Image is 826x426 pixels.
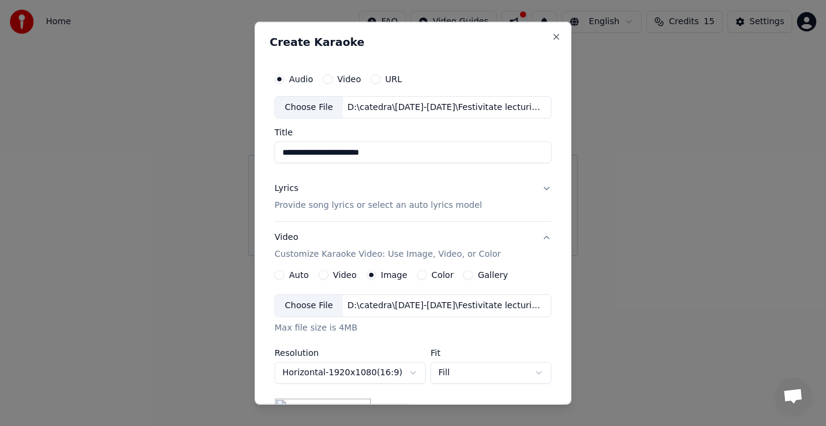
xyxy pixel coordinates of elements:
[275,173,551,221] button: LyricsProvide song lyrics or select an auto lyrics model
[275,128,551,137] label: Title
[432,271,454,279] label: Color
[333,271,357,279] label: Video
[275,295,343,317] div: Choose File
[343,300,548,312] div: D:\catedra\[DATE]-[DATE]\Festivitate lecturici\abstract_background_with_colourful_music_notes_bor...
[275,199,482,211] p: Provide song lyrics or select an auto lyrics model
[275,96,343,118] div: Choose File
[275,222,551,270] button: VideoCustomize Karaoke Video: Use Image, Video, or Color
[275,248,501,260] p: Customize Karaoke Video: Use Image, Video, or Color
[385,74,402,83] label: URL
[478,271,508,279] label: Gallery
[337,74,361,83] label: Video
[275,231,501,260] div: Video
[431,349,551,357] label: Fit
[289,74,313,83] label: Audio
[289,271,309,279] label: Auto
[270,36,556,47] h2: Create Karaoke
[275,322,551,334] div: Max file size is 4MB
[275,182,298,195] div: Lyrics
[381,271,408,279] label: Image
[343,101,548,113] div: D:\catedra\[DATE]-[DATE]\Festivitate lecturici\negativ imn lecturici mp3.mp3
[275,349,426,357] label: Resolution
